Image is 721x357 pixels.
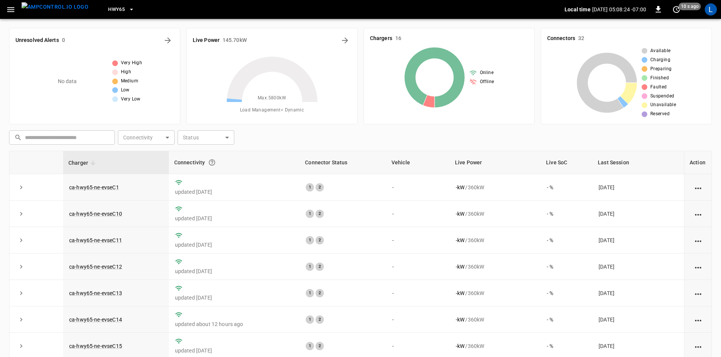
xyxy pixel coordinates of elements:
[679,3,701,10] span: 10 s ago
[193,36,220,45] h6: Live Power
[108,5,125,14] span: HWY65
[15,314,27,325] button: expand row
[670,3,682,15] button: set refresh interval
[306,342,314,350] div: 1
[306,183,314,192] div: 1
[386,306,450,333] td: -
[15,182,27,193] button: expand row
[480,78,494,86] span: Offline
[306,289,314,297] div: 1
[650,83,667,91] span: Faulted
[15,208,27,219] button: expand row
[456,316,464,323] p: - kW
[15,235,27,246] button: expand row
[684,151,712,174] th: Action
[121,87,130,94] span: Low
[541,227,593,253] td: - %
[593,253,684,280] td: [DATE]
[693,210,703,218] div: action cell options
[121,59,142,67] span: Very High
[578,34,584,43] h6: 32
[175,294,294,301] p: updated [DATE]
[386,174,450,201] td: -
[175,241,294,249] p: updated [DATE]
[316,210,324,218] div: 2
[541,280,593,306] td: - %
[58,77,77,85] p: No data
[456,263,464,270] p: - kW
[456,236,464,244] p: - kW
[306,263,314,271] div: 1
[395,34,401,43] h6: 16
[693,316,703,323] div: action cell options
[205,156,219,169] button: Connection between the charger and our software.
[386,253,450,280] td: -
[650,47,671,55] span: Available
[650,65,672,73] span: Preparing
[316,263,324,271] div: 2
[69,211,122,217] a: ca-hwy65-ne-evseC10
[175,215,294,222] p: updated [DATE]
[593,280,684,306] td: [DATE]
[456,342,535,350] div: / 360 kW
[386,151,450,174] th: Vehicle
[456,289,535,297] div: / 360 kW
[693,289,703,297] div: action cell options
[69,184,119,190] a: ca-hwy65-ne-evseC1
[175,267,294,275] p: updated [DATE]
[593,306,684,333] td: [DATE]
[456,210,464,218] p: - kW
[541,151,593,174] th: Live SoC
[593,174,684,201] td: [DATE]
[450,151,541,174] th: Live Power
[456,210,535,218] div: / 360 kW
[15,287,27,299] button: expand row
[693,342,703,350] div: action cell options
[69,317,122,323] a: ca-hwy65-ne-evseC14
[69,237,122,243] a: ca-hwy65-ne-evseC11
[370,34,392,43] h6: Chargers
[69,290,122,296] a: ca-hwy65-ne-evseC13
[456,184,464,191] p: - kW
[316,342,324,350] div: 2
[306,236,314,244] div: 1
[69,264,122,270] a: ca-hwy65-ne-evseC12
[456,316,535,323] div: / 360 kW
[650,74,669,82] span: Finished
[121,68,132,76] span: High
[121,96,141,103] span: Very Low
[15,340,27,352] button: expand row
[316,289,324,297] div: 2
[650,56,670,64] span: Charging
[541,306,593,333] td: - %
[69,343,122,349] a: ca-hwy65-ne-evseC15
[316,315,324,324] div: 2
[223,36,247,45] h6: 145.70 kW
[593,201,684,227] td: [DATE]
[541,174,593,201] td: - %
[456,184,535,191] div: / 360 kW
[386,280,450,306] td: -
[386,227,450,253] td: -
[650,93,675,100] span: Suspended
[593,227,684,253] td: [DATE]
[456,342,464,350] p: - kW
[300,151,386,174] th: Connector Status
[22,2,88,12] img: ampcontrol.io logo
[15,36,59,45] h6: Unresolved Alerts
[565,6,591,13] p: Local time
[306,210,314,218] div: 1
[175,188,294,196] p: updated [DATE]
[306,315,314,324] div: 1
[316,236,324,244] div: 2
[547,34,575,43] h6: Connectors
[105,2,138,17] button: HWY65
[480,69,494,77] span: Online
[175,347,294,354] p: updated [DATE]
[456,289,464,297] p: - kW
[68,158,98,167] span: Charger
[62,36,65,45] h6: 0
[456,263,535,270] div: / 360 kW
[693,184,703,191] div: action cell options
[15,261,27,272] button: expand row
